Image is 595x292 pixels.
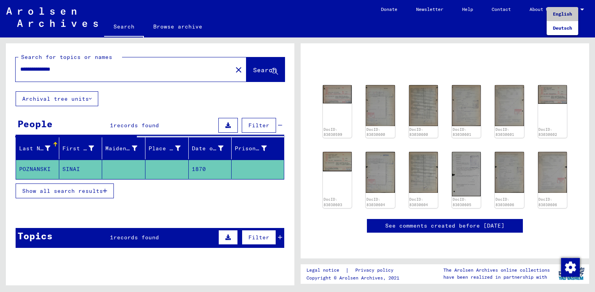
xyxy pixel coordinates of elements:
div: Prisoner # [235,144,267,153]
a: Browse archive [144,17,212,36]
a: DocID: 83030602 [538,127,557,137]
mat-cell: SINAI [59,160,103,179]
div: Topics [18,229,53,243]
div: Place of Birth [149,144,181,153]
a: DocID: 83030604 [367,197,385,207]
div: Prisoner # [235,142,276,155]
mat-cell: 1870 [189,160,232,179]
button: Filter [242,230,276,245]
img: 001.jpg [366,152,395,193]
a: DocID: 83030604 [409,197,428,207]
a: DocID: 83030605 [453,197,471,207]
span: records found [113,122,159,129]
div: People [18,117,53,131]
img: 001.jpg [323,152,352,171]
div: Date of Birth [192,142,234,155]
div: First Name [62,144,94,153]
div: Maiden Name [105,142,147,155]
mat-select-trigger: EN [570,7,576,12]
a: See comments created before [DATE] [385,222,505,230]
a: DocID: 83030599 [324,127,342,137]
span: 1 [110,234,113,241]
div: First Name [62,142,104,155]
button: Archival tree units [16,91,98,106]
div: Place of Birth [149,142,190,155]
p: The Arolsen Archives online collections [443,267,550,274]
img: 001.jpg [452,152,481,196]
a: DocID: 83030606 [496,197,514,207]
span: Filter [248,234,269,241]
button: Show all search results [16,183,114,198]
img: 001.jpg [323,85,352,103]
a: DocID: 83030606 [538,197,557,207]
mat-label: Search for topics or names [21,53,112,61]
button: Clear [231,62,246,77]
mat-cell: POZNANSKI [16,160,59,179]
a: DocID: 83030600 [409,127,428,137]
span: Show all search results [22,187,103,194]
mat-header-cell: Place of Birth [145,137,189,159]
a: Legal notice [306,266,345,274]
a: DocID: 83030600 [367,127,385,137]
img: 001.jpg [495,152,524,193]
span: 1 [110,122,113,129]
span: records found [113,234,159,241]
mat-header-cell: Last Name [16,137,59,159]
img: Zustimmung ändern [561,258,580,277]
button: Filter [242,118,276,133]
button: Search [246,57,285,82]
img: 001.jpg [538,85,567,104]
img: 002.jpg [495,85,524,126]
a: Search [104,17,144,37]
a: DocID: 83030603 [324,197,342,207]
div: Last Name [19,142,60,155]
span: Search [253,66,276,74]
mat-header-cell: Prisoner # [232,137,284,159]
a: DocID: 83030601 [453,127,471,137]
img: 002.jpg [409,85,438,126]
a: Privacy policy [349,266,403,274]
div: Zustimmung ändern [561,258,579,276]
img: 002.jpg [409,152,438,193]
img: yv_logo.png [557,264,586,283]
p: have been realized in partnership with [443,274,550,281]
img: 001.jpg [366,85,395,126]
div: | [306,266,403,274]
mat-header-cell: First Name [59,137,103,159]
img: 001.jpg [452,85,481,126]
span: Filter [248,122,269,129]
mat-header-cell: Maiden Name [102,137,145,159]
div: Last Name [19,144,50,153]
div: Maiden Name [105,144,137,153]
mat-header-cell: Date of Birth [189,137,232,159]
mat-icon: close [234,65,243,75]
img: 002.jpg [538,152,567,192]
img: Arolsen_neg.svg [6,7,98,27]
a: DocID: 83030601 [496,127,514,137]
p: Copyright © Arolsen Archives, 2021 [306,274,403,281]
div: Date of Birth [192,144,224,153]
